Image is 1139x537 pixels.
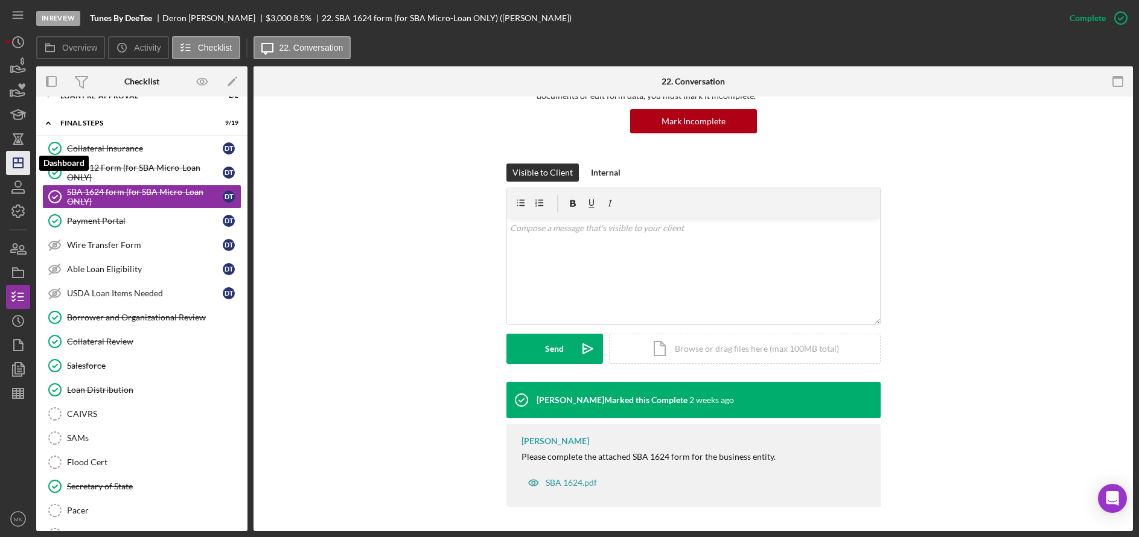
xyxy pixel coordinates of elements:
[1098,484,1127,513] div: Open Intercom Messenger
[223,287,235,299] div: D T
[162,13,266,23] div: Deron [PERSON_NAME]
[67,433,241,443] div: SAMs
[217,119,238,127] div: 9 / 19
[42,354,241,378] a: Salesforce
[36,11,80,26] div: In Review
[591,164,621,182] div: Internal
[67,163,223,182] div: SBA 912 Form (for SBA Micro-Loan ONLY)
[67,144,223,153] div: Collateral Insurance
[293,13,311,23] div: 8.5 %
[67,240,223,250] div: Wire Transfer Form
[42,305,241,329] a: Borrower and Organizational Review
[42,185,241,209] a: SBA 1624 form (for SBA Micro-Loan ONLY)DT
[90,13,152,23] b: Tunes By DeeTee
[1070,6,1106,30] div: Complete
[42,233,241,257] a: Wire Transfer FormDT
[42,209,241,233] a: Payment PortalDT
[506,334,603,364] button: Send
[546,478,597,488] div: SBA 1624.pdf
[223,263,235,275] div: D T
[198,43,232,52] label: Checklist
[279,43,343,52] label: 22. Conversation
[172,36,240,59] button: Checklist
[42,402,241,426] a: CAIVRS
[223,191,235,203] div: D T
[1058,6,1133,30] button: Complete
[42,498,241,523] a: Pacer
[585,164,627,182] button: Internal
[506,164,579,182] button: Visible to Client
[67,361,241,370] div: Salesforce
[67,409,241,419] div: CAIVRS
[134,43,161,52] label: Activity
[42,160,241,185] a: SBA 912 Form (for SBA Micro-Loan ONLY)DT
[6,507,30,531] button: MK
[67,481,241,491] div: Secretary of State
[42,329,241,354] a: Collateral Review
[124,77,159,86] div: Checklist
[662,109,726,133] div: Mark Incomplete
[42,426,241,450] a: SAMs
[67,187,223,206] div: SBA 1624 form (for SBA Micro-Loan ONLY)
[522,452,776,462] div: Please complete the attached SBA 1624 form for the business entity.
[42,450,241,474] a: Flood Cert
[223,239,235,251] div: D T
[512,164,573,182] div: Visible to Client
[42,136,241,160] a: Collateral InsuranceDT
[67,313,241,322] div: Borrower and Organizational Review
[689,395,734,405] time: 2025-09-10 15:25
[42,281,241,305] a: USDA Loan Items NeededDT
[67,506,241,515] div: Pacer
[223,167,235,179] div: D T
[36,36,105,59] button: Overview
[662,77,725,86] div: 22. Conversation
[67,385,241,395] div: Loan Distribution
[67,264,223,274] div: Able Loan Eligibility
[322,13,572,23] div: 22. SBA 1624 form (for SBA Micro-Loan ONLY) ([PERSON_NAME])
[545,334,564,364] div: Send
[67,457,241,467] div: Flood Cert
[42,257,241,281] a: Able Loan EligibilityDT
[254,36,351,59] button: 22. Conversation
[630,109,757,133] button: Mark Incomplete
[60,119,208,127] div: FINAL STEPS
[42,378,241,402] a: Loan Distribution
[42,474,241,498] a: Secretary of State
[537,395,688,405] div: [PERSON_NAME] Marked this Complete
[67,288,223,298] div: USDA Loan Items Needed
[108,36,168,59] button: Activity
[62,43,97,52] label: Overview
[223,142,235,154] div: D T
[67,337,241,346] div: Collateral Review
[522,436,589,446] div: [PERSON_NAME]
[223,215,235,227] div: D T
[67,216,223,226] div: Payment Portal
[14,516,23,523] text: MK
[522,471,603,495] button: SBA 1624.pdf
[266,13,292,23] span: $3,000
